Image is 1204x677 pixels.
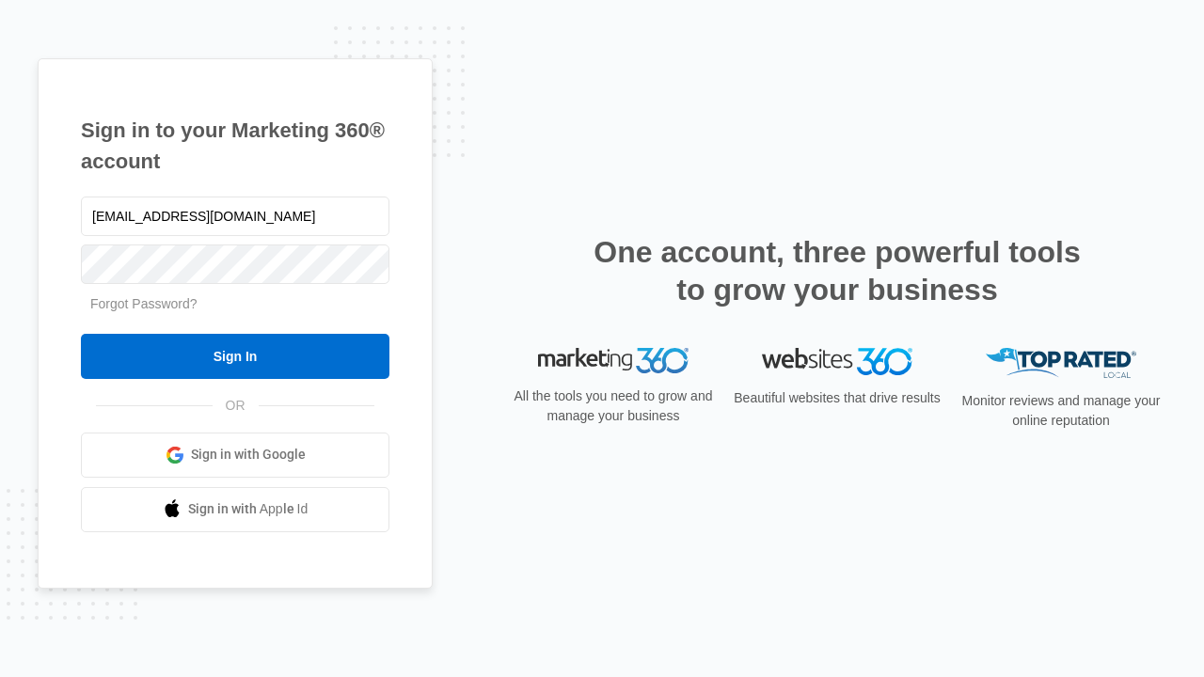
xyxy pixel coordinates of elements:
[188,499,309,519] span: Sign in with Apple Id
[90,296,198,311] a: Forgot Password?
[986,348,1136,379] img: Top Rated Local
[213,396,259,416] span: OR
[81,334,389,379] input: Sign In
[81,197,389,236] input: Email
[191,445,306,464] span: Sign in with Google
[508,386,719,426] p: All the tools you need to grow and manage your business
[762,348,912,375] img: Websites 360
[588,233,1086,308] h2: One account, three powerful tools to grow your business
[956,391,1166,431] p: Monitor reviews and manage your online reputation
[732,388,943,408] p: Beautiful websites that drive results
[81,115,389,177] h1: Sign in to your Marketing 360® account
[538,348,689,374] img: Marketing 360
[81,487,389,532] a: Sign in with Apple Id
[81,433,389,478] a: Sign in with Google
